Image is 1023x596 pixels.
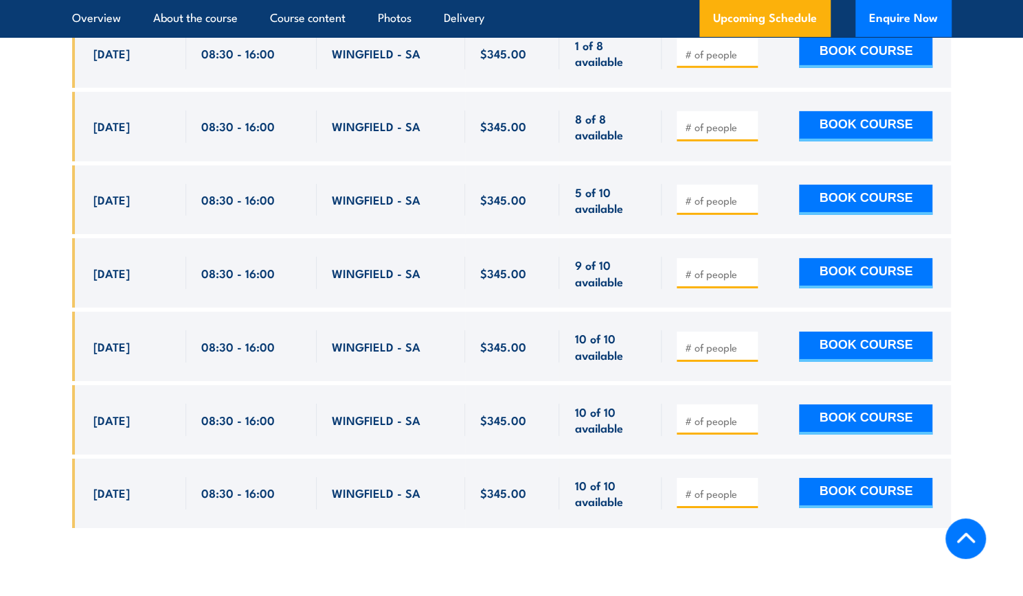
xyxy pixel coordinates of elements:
[574,477,647,509] span: 10 of 10 available
[93,118,130,134] span: [DATE]
[684,341,753,354] input: # of people
[799,111,932,141] button: BOOK COURSE
[201,412,275,428] span: 08:30 - 16:00
[480,485,526,501] span: $345.00
[201,265,275,281] span: 08:30 - 16:00
[574,184,647,216] span: 5 of 10 available
[574,404,647,436] span: 10 of 10 available
[93,485,130,501] span: [DATE]
[684,267,753,281] input: # of people
[201,339,275,354] span: 08:30 - 16:00
[201,192,275,207] span: 08:30 - 16:00
[799,332,932,362] button: BOOK COURSE
[93,265,130,281] span: [DATE]
[799,38,932,68] button: BOOK COURSE
[799,478,932,508] button: BOOK COURSE
[480,412,526,428] span: $345.00
[574,257,647,289] span: 9 of 10 available
[332,265,420,281] span: WINGFIELD - SA
[93,45,130,61] span: [DATE]
[480,192,526,207] span: $345.00
[201,45,275,61] span: 08:30 - 16:00
[480,118,526,134] span: $345.00
[332,412,420,428] span: WINGFIELD - SA
[684,194,753,207] input: # of people
[480,265,526,281] span: $345.00
[684,487,753,501] input: # of people
[574,111,647,143] span: 8 of 8 available
[684,47,753,61] input: # of people
[684,120,753,134] input: # of people
[93,192,130,207] span: [DATE]
[574,37,647,69] span: 1 of 8 available
[574,330,647,363] span: 10 of 10 available
[201,485,275,501] span: 08:30 - 16:00
[332,118,420,134] span: WINGFIELD - SA
[480,45,526,61] span: $345.00
[684,414,753,428] input: # of people
[332,45,420,61] span: WINGFIELD - SA
[332,339,420,354] span: WINGFIELD - SA
[93,339,130,354] span: [DATE]
[332,485,420,501] span: WINGFIELD - SA
[799,404,932,435] button: BOOK COURSE
[480,339,526,354] span: $345.00
[799,185,932,215] button: BOOK COURSE
[332,192,420,207] span: WINGFIELD - SA
[93,412,130,428] span: [DATE]
[201,118,275,134] span: 08:30 - 16:00
[799,258,932,288] button: BOOK COURSE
